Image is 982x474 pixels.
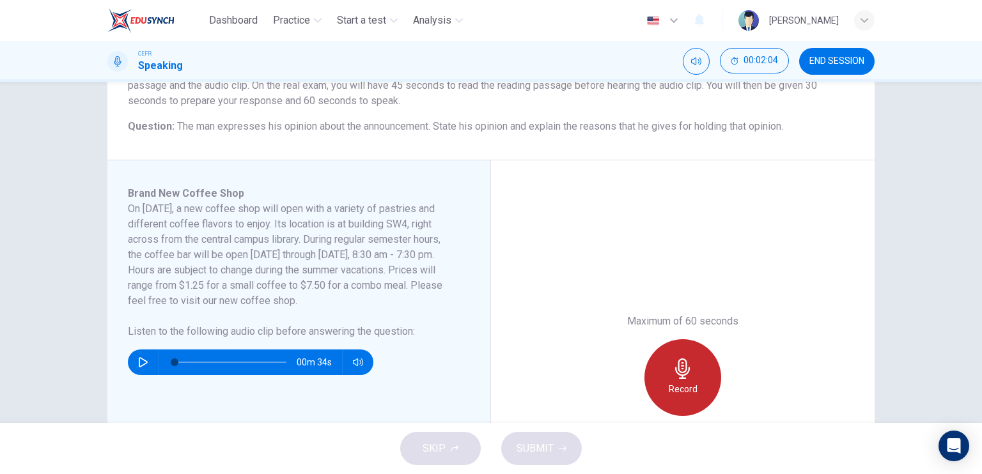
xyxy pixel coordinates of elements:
[128,119,854,134] h6: Question :
[297,349,342,375] span: 00m 34s
[809,56,864,66] span: END SESSION
[939,431,969,461] div: Open Intercom Messenger
[669,381,698,397] h6: Record
[128,201,455,309] h6: On [DATE], a new coffee shop will open with a variety of pastries and different coffee flavors to...
[683,48,710,75] div: Mute
[177,120,783,132] span: The man expresses his opinion about the announcement. State his opinion and explain the reasons t...
[644,339,721,416] button: Record
[645,16,661,26] img: en
[627,314,738,329] h6: Maximum of 60 seconds
[799,48,875,75] button: END SESSION
[738,10,759,31] img: Profile picture
[720,48,789,75] div: Hide
[128,64,843,107] span: You will now read a short passage and listen to an audio clip on the same topic. You will then an...
[138,49,152,58] span: CEFR
[413,13,451,28] span: Analysis
[128,324,455,339] h6: Listen to the following audio clip before answering the question :
[720,48,789,73] button: 00:02:04
[128,187,244,199] span: Brand New Coffee Shop
[273,13,310,28] span: Practice
[138,58,183,73] h1: Speaking
[744,56,778,66] span: 00:02:04
[107,8,175,33] img: EduSynch logo
[408,9,468,32] button: Analysis
[769,13,839,28] div: [PERSON_NAME]
[209,13,258,28] span: Dashboard
[268,9,327,32] button: Practice
[128,63,854,109] h6: Directions :
[107,8,204,33] a: EduSynch logo
[337,13,386,28] span: Start a test
[204,9,263,32] button: Dashboard
[332,9,403,32] button: Start a test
